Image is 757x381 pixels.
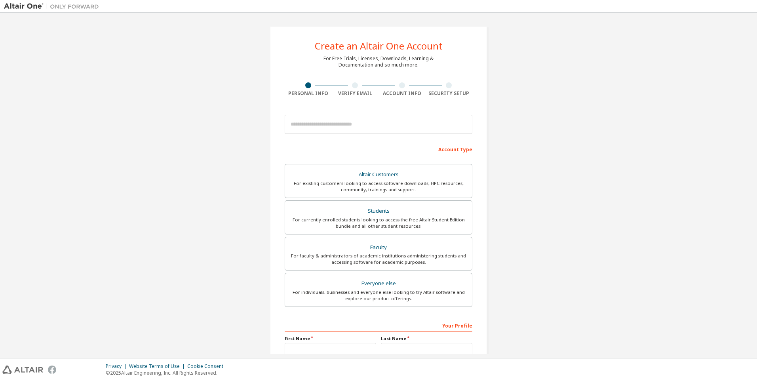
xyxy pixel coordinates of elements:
[290,180,467,193] div: For existing customers looking to access software downloads, HPC resources, community, trainings ...
[285,335,376,342] label: First Name
[323,55,434,68] div: For Free Trials, Licenses, Downloads, Learning & Documentation and so much more.
[106,363,129,370] div: Privacy
[290,206,467,217] div: Students
[285,143,472,155] div: Account Type
[290,253,467,265] div: For faculty & administrators of academic institutions administering students and accessing softwa...
[426,90,473,97] div: Security Setup
[290,217,467,229] div: For currently enrolled students looking to access the free Altair Student Edition bundle and all ...
[2,366,43,374] img: altair_logo.svg
[315,41,443,51] div: Create an Altair One Account
[290,169,467,180] div: Altair Customers
[129,363,187,370] div: Website Terms of Use
[285,319,472,331] div: Your Profile
[290,242,467,253] div: Faculty
[332,90,379,97] div: Verify Email
[378,90,426,97] div: Account Info
[106,370,228,376] p: © 2025 Altair Engineering, Inc. All Rights Reserved.
[187,363,228,370] div: Cookie Consent
[290,278,467,289] div: Everyone else
[290,289,467,302] div: For individuals, businesses and everyone else looking to try Altair software and explore our prod...
[381,335,472,342] label: Last Name
[48,366,56,374] img: facebook.svg
[4,2,103,10] img: Altair One
[285,90,332,97] div: Personal Info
